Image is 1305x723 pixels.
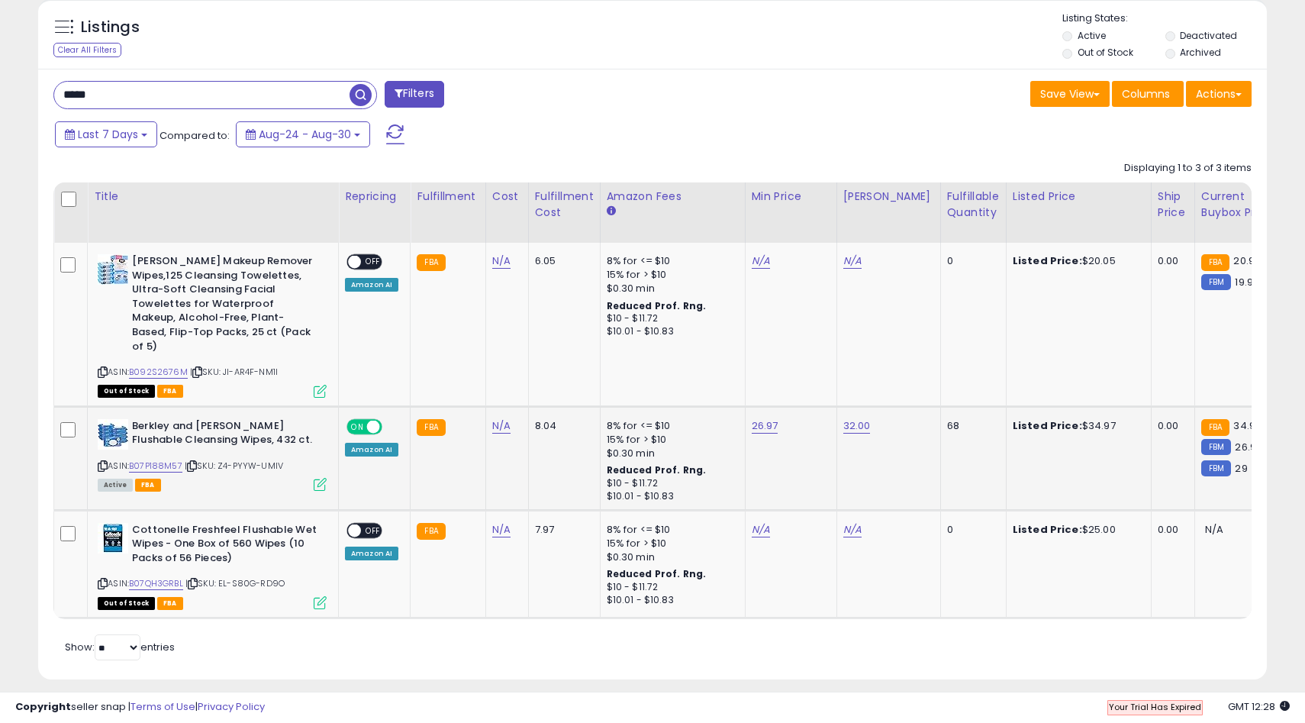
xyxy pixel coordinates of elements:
[1235,440,1262,454] span: 26.98
[53,43,121,57] div: Clear All Filters
[94,189,332,205] div: Title
[345,278,398,292] div: Amazon AI
[1201,419,1229,436] small: FBA
[417,254,445,271] small: FBA
[1205,522,1223,537] span: N/A
[98,419,327,490] div: ASIN:
[132,419,317,451] b: Berkley and [PERSON_NAME] Flushable Cleansing Wipes, 432 ct.
[1228,699,1290,714] span: 2025-09-7 12:28 GMT
[159,128,230,143] span: Compared to:
[259,127,351,142] span: Aug-24 - Aug-30
[752,522,770,537] a: N/A
[607,299,707,312] b: Reduced Prof. Rng.
[157,385,183,398] span: FBA
[607,594,733,607] div: $10.01 - $10.83
[535,189,594,221] div: Fulfillment Cost
[1180,46,1221,59] label: Archived
[947,523,994,537] div: 0
[1158,419,1183,433] div: 0.00
[1233,253,1261,268] span: 20.93
[1235,461,1247,476] span: 29
[129,366,188,379] a: B092S2676M
[1158,523,1183,537] div: 0.00
[535,419,588,433] div: 8.04
[132,254,317,357] b: [PERSON_NAME] Makeup Remover Wipes,125 Cleansing Towelettes, Ultra-Soft Cleansing Facial Towelett...
[1201,274,1231,290] small: FBM
[843,253,862,269] a: N/A
[417,523,445,540] small: FBA
[236,121,370,147] button: Aug-24 - Aug-30
[348,420,367,433] span: ON
[98,419,128,450] img: 51pLbjUUvYL._SL40_.jpg
[1013,523,1139,537] div: $25.00
[130,699,195,714] a: Terms of Use
[98,523,327,608] div: ASIN:
[157,597,183,610] span: FBA
[607,268,733,282] div: 15% for > $10
[361,524,385,537] span: OFF
[345,443,398,457] div: Amazon AI
[1112,81,1184,107] button: Columns
[1078,29,1106,42] label: Active
[1201,189,1280,221] div: Current Buybox Price
[15,700,265,715] div: seller snap | |
[1013,419,1139,433] div: $34.97
[947,419,994,433] div: 68
[752,418,778,434] a: 26.97
[843,418,871,434] a: 32.00
[1030,81,1110,107] button: Save View
[607,550,733,564] div: $0.30 min
[607,254,733,268] div: 8% for <= $10
[361,256,385,269] span: OFF
[65,640,175,654] span: Show: entries
[135,479,161,492] span: FBA
[607,581,733,594] div: $10 - $11.72
[607,463,707,476] b: Reduced Prof. Rng.
[607,282,733,295] div: $0.30 min
[607,537,733,550] div: 15% for > $10
[607,477,733,490] div: $10 - $11.72
[607,189,739,205] div: Amazon Fees
[752,189,830,205] div: Min Price
[1201,460,1231,476] small: FBM
[185,460,283,472] span: | SKU: Z4-PYYW-UMIV
[417,189,478,205] div: Fulfillment
[607,567,707,580] b: Reduced Prof. Rng.
[198,699,265,714] a: Privacy Policy
[607,312,733,325] div: $10 - $11.72
[1013,254,1139,268] div: $20.05
[607,433,733,447] div: 15% for > $10
[55,121,157,147] button: Last 7 Days
[1013,522,1082,537] b: Listed Price:
[1201,254,1229,271] small: FBA
[78,127,138,142] span: Last 7 Days
[1186,81,1252,107] button: Actions
[380,420,404,433] span: OFF
[752,253,770,269] a: N/A
[98,254,327,396] div: ASIN:
[15,699,71,714] strong: Copyright
[98,479,133,492] span: All listings currently available for purchase on Amazon
[98,597,155,610] span: All listings that are currently out of stock and unavailable for purchase on Amazon
[1158,254,1183,268] div: 0.00
[607,523,733,537] div: 8% for <= $10
[417,419,445,436] small: FBA
[492,189,522,205] div: Cost
[345,189,404,205] div: Repricing
[1013,189,1145,205] div: Listed Price
[98,385,155,398] span: All listings that are currently out of stock and unavailable for purchase on Amazon
[492,418,511,434] a: N/A
[1109,701,1201,713] span: Your Trial Has Expired
[535,523,588,537] div: 7.97
[98,254,128,285] img: 51BHBuoY+NL._SL40_.jpg
[81,17,140,38] h5: Listings
[1158,189,1188,221] div: Ship Price
[607,325,733,338] div: $10.01 - $10.83
[129,577,183,590] a: B07QH3GRBL
[947,189,1000,221] div: Fulfillable Quantity
[1013,418,1082,433] b: Listed Price:
[1078,46,1133,59] label: Out of Stock
[345,547,398,560] div: Amazon AI
[132,523,317,570] b: Cottonelle Freshfeel Flushable Wet Wipes - One Box of 560 Wipes (10 Packs of 56 Pieces)
[385,81,444,108] button: Filters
